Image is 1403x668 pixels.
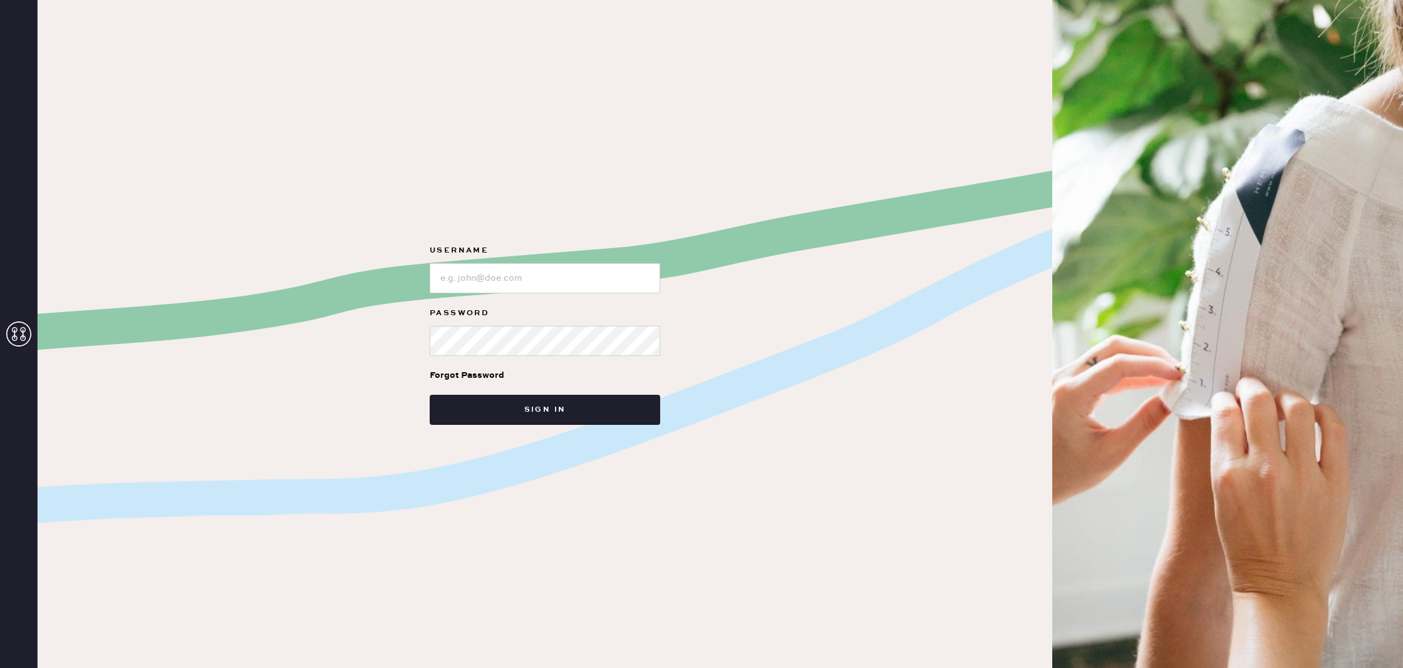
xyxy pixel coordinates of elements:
[430,368,504,382] div: Forgot Password
[430,306,660,321] label: Password
[430,243,660,258] label: Username
[430,395,660,425] button: Sign in
[430,263,660,293] input: e.g. john@doe.com
[430,356,504,395] a: Forgot Password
